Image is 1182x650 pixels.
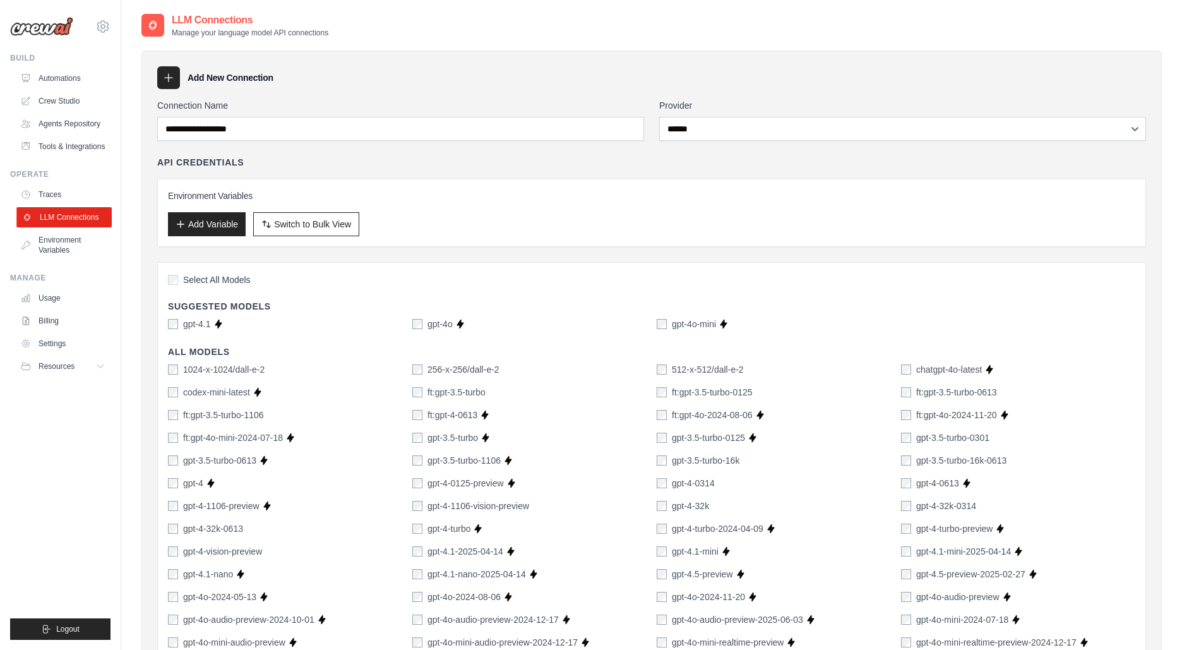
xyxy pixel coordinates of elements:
[916,454,1006,467] label: gpt-3.5-turbo-16k-0613
[901,364,911,375] input: chatgpt-4o-latest
[672,568,733,581] label: gpt-4.5-preview
[657,364,667,375] input: 512-x-512/dall-e-2
[15,68,110,88] a: Automations
[412,615,422,625] input: gpt-4o-audio-preview-2024-12-17
[427,568,526,581] label: gpt-4.1-nano-2025-04-14
[183,274,251,286] span: Select All Models
[657,433,667,443] input: gpt-3.5-turbo-0125
[412,387,422,397] input: ft:gpt-3.5-turbo
[657,592,667,602] input: gpt-4o-2024-11-20
[412,592,422,602] input: gpt-4o-2024-08-06
[15,334,110,354] a: Settings
[672,636,784,649] label: gpt-4o-mini-realtime-preview
[427,613,559,626] label: gpt-4o-audio-preview-2024-12-17
[901,615,911,625] input: gpt-4o-mini-2024-07-18
[183,477,203,490] label: gpt-4
[901,501,911,511] input: gpt-4-32k-0314
[274,218,351,231] span: Switch to Bulk View
[901,524,911,534] input: gpt-4-turbo-preview
[39,361,75,371] span: Resources
[412,433,422,443] input: gpt-3.5-turbo
[916,500,976,512] label: gpt-4-32k-0314
[183,636,285,649] label: gpt-4o-mini-audio-preview
[657,546,667,557] input: gpt-4.1-mini
[412,410,422,420] input: ft:gpt-4-0613
[916,613,1008,626] label: gpt-4o-mini-2024-07-18
[412,637,422,647] input: gpt-4o-mini-audio-preview-2024-12-17
[672,613,803,626] label: gpt-4o-audio-preview-2025-06-03
[427,454,501,467] label: gpt-3.5-turbo-1106
[253,212,359,236] button: Switch to Bulk View
[916,522,993,535] label: gpt-4-turbo-preview
[427,591,501,603] label: gpt-4o-2024-08-06
[168,592,178,602] input: gpt-4o-2024-05-13
[427,431,478,444] label: gpt-3.5-turbo
[659,99,1146,112] label: Provider
[157,99,644,112] label: Connection Name
[412,364,422,375] input: 256-x-256/dall-e-2
[168,637,178,647] input: gpt-4o-mini-audio-preview
[168,569,178,579] input: gpt-4.1-nano
[183,318,211,330] label: gpt-4.1
[672,477,715,490] label: gpt-4-0314
[916,477,959,490] label: gpt-4-0613
[901,433,911,443] input: gpt-3.5-turbo-0301
[657,637,667,647] input: gpt-4o-mini-realtime-preview
[672,409,753,421] label: ft:gpt-4o-2024-08-06
[183,431,283,444] label: ft:gpt-4o-mini-2024-07-18
[15,288,110,308] a: Usage
[157,156,244,169] h4: API Credentials
[916,636,1077,649] label: gpt-4o-mini-realtime-preview-2024-12-17
[168,410,178,420] input: ft:gpt-3.5-turbo-1106
[657,387,667,397] input: ft:gpt-3.5-turbo-0125
[901,546,911,557] input: gpt-4.1-mini-2025-04-14
[916,363,982,376] label: chatgpt-4o-latest
[657,524,667,534] input: gpt-4-turbo-2024-04-09
[183,545,262,558] label: gpt-4-vision-preview
[412,501,422,511] input: gpt-4-1106-vision-preview
[168,319,178,329] input: gpt-4.1
[672,454,739,467] label: gpt-3.5-turbo-16k
[183,568,233,581] label: gpt-4.1-nano
[427,636,578,649] label: gpt-4o-mini-audio-preview-2024-12-17
[657,501,667,511] input: gpt-4-32k
[168,455,178,466] input: gpt-3.5-turbo-0613
[916,409,997,421] label: ft:gpt-4o-2024-11-20
[168,501,178,511] input: gpt-4-1106-preview
[427,318,453,330] label: gpt-4o
[168,364,178,375] input: 1024-x-1024/dall-e-2
[672,431,745,444] label: gpt-3.5-turbo-0125
[183,522,243,535] label: gpt-4-32k-0613
[901,455,911,466] input: gpt-3.5-turbo-16k-0613
[427,545,503,558] label: gpt-4.1-2025-04-14
[10,273,110,283] div: Manage
[427,477,504,490] label: gpt-4-0125-preview
[15,91,110,111] a: Crew Studio
[412,569,422,579] input: gpt-4.1-nano-2025-04-14
[168,300,1135,313] h4: Suggested Models
[15,356,110,376] button: Resources
[427,522,470,535] label: gpt-4-turbo
[901,387,911,397] input: ft:gpt-3.5-turbo-0613
[412,524,422,534] input: gpt-4-turbo
[657,615,667,625] input: gpt-4o-audio-preview-2025-06-03
[427,363,499,376] label: 256-x-256/dall-e-2
[901,410,911,420] input: ft:gpt-4o-2024-11-20
[168,346,1135,358] h4: All Models
[672,386,753,399] label: ft:gpt-3.5-turbo-0125
[672,545,719,558] label: gpt-4.1-mini
[168,524,178,534] input: gpt-4-32k-0613
[183,386,250,399] label: codex-mini-latest
[657,455,667,466] input: gpt-3.5-turbo-16k
[901,637,911,647] input: gpt-4o-mini-realtime-preview-2024-12-17
[172,13,328,28] h2: LLM Connections
[10,169,110,179] div: Operate
[168,190,1135,202] h3: Environment Variables
[901,592,911,602] input: gpt-4o-audio-preview
[412,319,422,329] input: gpt-4o
[183,500,260,512] label: gpt-4-1106-preview
[916,431,989,444] label: gpt-3.5-turbo-0301
[672,500,709,512] label: gpt-4-32k
[15,136,110,157] a: Tools & Integrations
[16,207,112,227] a: LLM Connections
